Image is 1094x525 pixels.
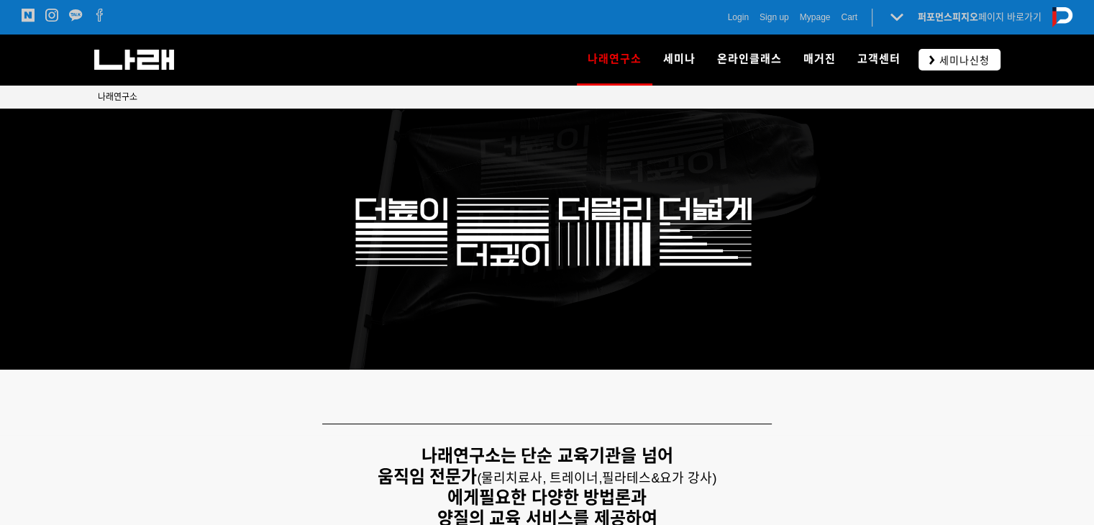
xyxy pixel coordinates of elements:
strong: 필요한 다양한 방법론과 [479,488,647,507]
strong: 움직임 전문가 [378,467,478,486]
span: 온라인클래스 [717,52,782,65]
a: 온라인클래스 [706,35,793,85]
span: 세미나신청 [935,53,990,68]
a: 세미나 [652,35,706,85]
a: 퍼포먼스피지오페이지 바로가기 [918,12,1041,22]
a: Mypage [800,10,831,24]
a: 나래연구소 [98,90,137,104]
span: 필라테스&요가 강사) [602,471,716,485]
span: 나래연구소 [98,92,137,102]
a: 고객센터 [847,35,911,85]
a: Cart [841,10,857,24]
a: 세미나신청 [918,49,1000,70]
a: Login [728,10,749,24]
span: ( [477,471,602,485]
span: 나래연구소 [588,47,642,70]
span: 세미나 [663,52,696,65]
a: Sign up [760,10,789,24]
span: 고객센터 [857,52,901,65]
strong: 나래연구소는 단순 교육기관을 넘어 [421,446,673,465]
a: 매거진 [793,35,847,85]
span: 매거진 [803,52,836,65]
strong: 퍼포먼스피지오 [918,12,978,22]
span: 물리치료사, 트레이너, [481,471,602,485]
strong: 에게 [447,488,479,507]
a: 나래연구소 [577,35,652,85]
